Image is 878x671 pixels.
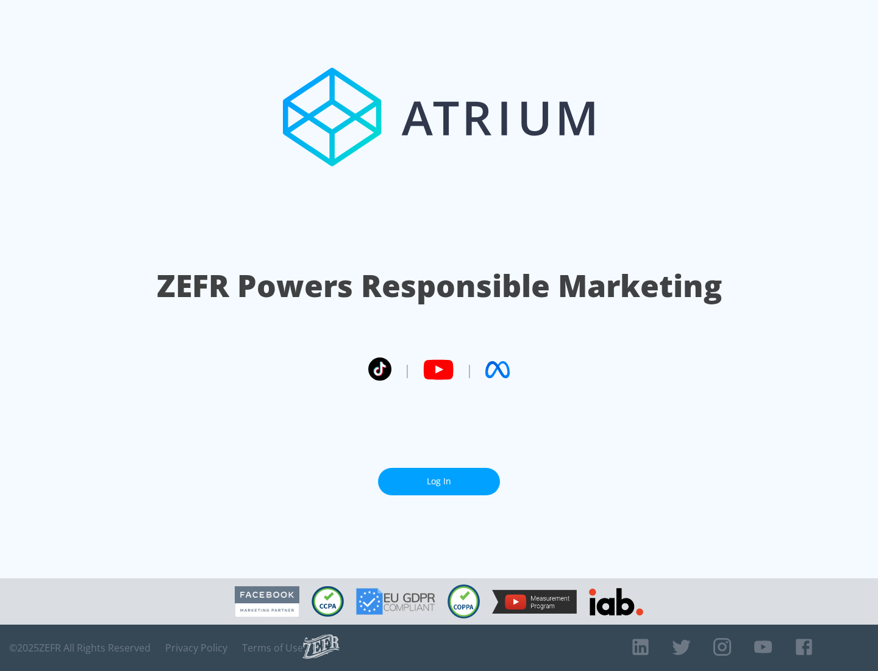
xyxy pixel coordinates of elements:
span: © 2025 ZEFR All Rights Reserved [9,642,151,654]
span: | [404,361,411,379]
span: | [466,361,473,379]
a: Terms of Use [242,642,303,654]
img: COPPA Compliant [448,584,480,619]
img: CCPA Compliant [312,586,344,617]
img: IAB [589,588,643,615]
img: Facebook Marketing Partner [235,586,299,617]
a: Log In [378,468,500,495]
img: YouTube Measurement Program [492,590,577,614]
img: GDPR Compliant [356,588,435,615]
h1: ZEFR Powers Responsible Marketing [157,265,722,307]
a: Privacy Policy [165,642,227,654]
